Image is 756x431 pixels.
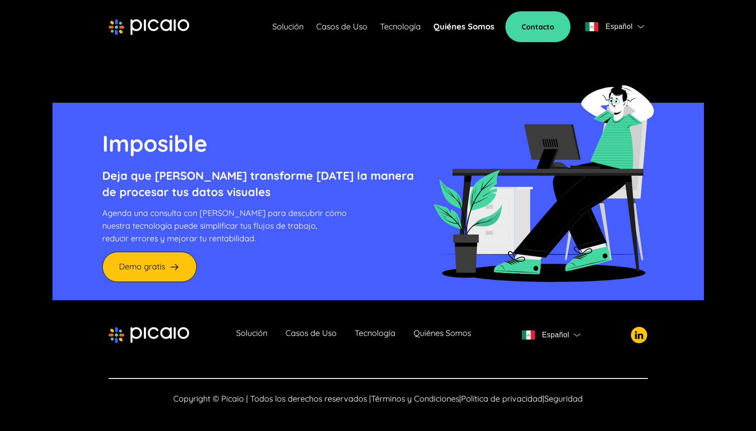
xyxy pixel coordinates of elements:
[459,393,461,404] span: |
[542,393,544,404] span: |
[102,129,208,158] span: Imposible
[581,18,647,36] button: flagEspañolflag
[414,329,471,341] a: Quiénes Somos
[102,252,197,282] a: Demo gratis
[380,20,421,33] a: Tecnología
[272,20,304,33] a: Solución
[461,393,542,404] a: Política de privacidad
[522,330,535,340] img: flag
[433,72,654,282] img: cta-desktop-img
[542,329,569,341] span: Español
[574,333,580,337] img: flag
[371,393,459,404] a: Términos y Condiciones
[518,326,584,344] button: flagEspañolflag
[316,20,367,33] a: Casos de Uso
[544,393,583,404] a: Seguridad
[109,327,189,343] img: picaio-logo
[631,327,647,343] img: picaio-socal-logo
[109,19,189,35] img: picaio-logo
[605,20,632,33] span: Español
[585,22,599,31] img: flag
[355,329,395,341] a: Tecnología
[637,25,644,29] img: flag
[102,168,414,200] p: Deja que [PERSON_NAME] transforme [DATE] la manera de procesar tus datos visuales
[285,329,337,341] a: Casos de Uso
[433,20,494,33] a: Quiénes Somos
[102,207,414,245] p: Agenda una consulta con [PERSON_NAME] para descubrir cómo nuestra tecnología puede simplificar tu...
[169,261,180,273] img: arrow-right
[173,393,371,404] span: Copyright © Picaio | Todos los derechos reservados |
[505,11,571,42] a: Contacto
[236,329,267,341] a: Solución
